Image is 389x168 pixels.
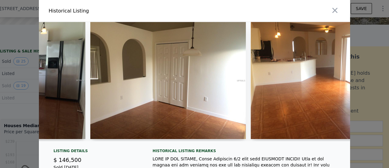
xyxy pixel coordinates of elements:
span: $ 146,500 [53,157,81,163]
div: Historical Listing [49,7,192,15]
div: Historical Listing remarks [153,148,340,153]
img: Property Img [90,22,246,139]
div: Listing Details [53,148,138,156]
